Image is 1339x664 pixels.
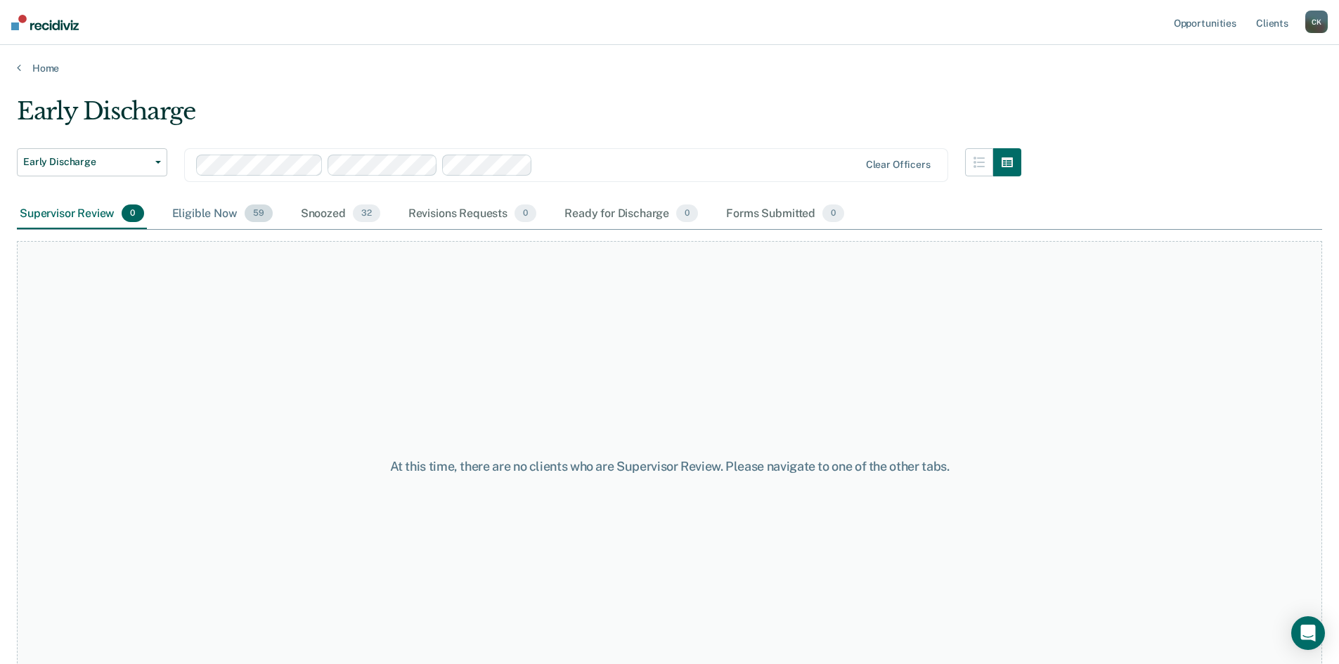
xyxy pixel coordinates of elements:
span: 32 [353,204,380,223]
button: CK [1305,11,1328,33]
span: 0 [122,204,143,223]
div: Eligible Now59 [169,199,276,230]
button: Early Discharge [17,148,167,176]
div: Early Discharge [17,97,1021,137]
div: C K [1305,11,1328,33]
div: Ready for Discharge0 [562,199,701,230]
div: Open Intercom Messenger [1291,616,1325,650]
div: Supervisor Review0 [17,199,147,230]
a: Home [17,62,1322,74]
div: Revisions Requests0 [406,199,539,230]
img: Recidiviz [11,15,79,30]
div: Forms Submitted0 [723,199,847,230]
span: Early Discharge [23,156,150,168]
span: 0 [515,204,536,223]
span: 0 [822,204,844,223]
div: Clear officers [866,159,931,171]
div: Snoozed32 [298,199,383,230]
span: 0 [676,204,698,223]
span: 59 [245,204,273,223]
div: At this time, there are no clients who are Supervisor Review. Please navigate to one of the other... [344,459,996,474]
